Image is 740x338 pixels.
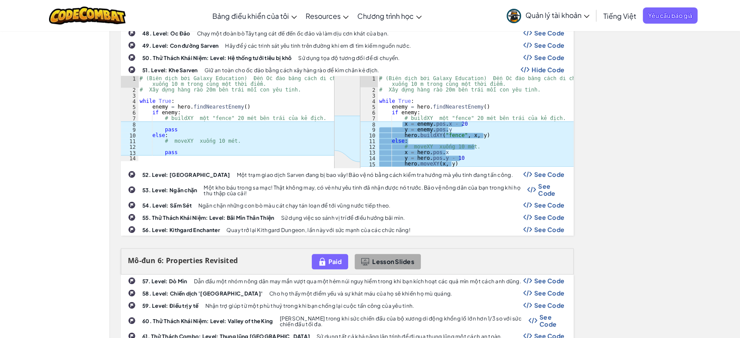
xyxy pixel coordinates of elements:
div: 11 [121,138,138,144]
img: Show Code Logo [523,30,532,36]
p: Nhận trợ giúp từ một phù thuỷ trong khi bạn chống lại cuộc tấn công của yêu tinh. [205,303,414,309]
div: 14 [121,155,138,161]
b: 51. Level: Khe Sarven [142,67,198,74]
img: Show Code Logo [529,317,537,324]
b: 59. Level: Điều trị y tế [142,303,198,309]
img: Show Code Logo [521,67,529,73]
div: 13 [360,150,378,155]
p: Ngăn chặn những con bò màu cát chạy tán loạn để tới vũng nước tiếp theo. [198,203,390,208]
span: Bảng điều khiển của tôi [212,11,289,21]
div: 15 [360,161,378,167]
div: 4 [360,99,378,104]
div: 2 [121,87,138,93]
div: 5 [121,104,138,110]
span: Resources [306,11,341,21]
span: Quản lý tài khoản [525,11,589,20]
img: IconChallengeLevel.svg [128,29,136,37]
p: Sử dụng việc so sánh vị trí để điều hướng bãi mìn. [281,215,405,221]
a: Tiếng Việt [599,4,641,28]
span: See Code [534,54,565,61]
img: IconChallengeLevel.svg [128,186,136,194]
a: Chương trình học [353,4,426,28]
div: 6 [121,110,138,116]
img: Show Code Logo [523,214,532,220]
img: IconChallengeLevel.svg [128,225,136,233]
span: Chương trình học [357,11,414,21]
img: Show Code Logo [523,202,532,208]
b: 48. Level: Ốc Đảo [142,30,190,37]
img: CodeCombat logo [49,7,126,25]
span: See Code [534,214,565,221]
div: 10 [360,133,378,138]
img: IconChallengeLevel.svg [128,53,136,61]
img: IconChallengeLevel.svg [128,201,136,209]
img: Show Code Logo [523,278,532,284]
img: avatar [507,9,521,23]
img: Show Code Logo [523,54,532,60]
p: Một kho báu trong sa mạc! Thật không may, có vẻ như yêu tinh đã nhận được nó trước. Bảo vệ nông d... [204,185,527,196]
p: Một trạm giao dịch Sarven đang bị bao vây! Bảo vệ nó bằng cách kiểm tra hướng mà yêu tinh đang tấ... [237,172,513,178]
span: See Code [534,289,565,296]
div: 3 [360,93,378,99]
p: Chạy một đoàn bò Tây tạng cát để đến ốc đảo và làm dịu cơn khát của bạn. [197,31,388,36]
img: IconChallengeLevel.svg [128,317,136,324]
span: See Code [534,171,565,178]
span: See Code [534,201,565,208]
div: 4 [121,99,138,104]
b: 60. Thử Thách Khái Niệm: Level: Valley of the King [142,318,273,324]
b: 49. Level: Con đường Sarven [142,42,218,49]
p: Quay trở lại Kithgard Dungeon, lần này với sức mạnh của các chức năng! [226,227,410,233]
span: Mô-đun [128,256,156,265]
div: 13 [121,150,138,155]
b: 50. Thử Thách Khái Niệm: Level: Hệ thống tưới tiêu bị khô [142,55,292,61]
div: 8 [121,121,138,127]
p: [PERSON_NAME] trong khi sức chiến đấu của bộ xương di động khổng lồ lớn hơn 1/3 so với sức chiến ... [280,316,529,327]
div: 7 [360,116,378,121]
div: 1 [121,76,138,87]
img: Show Code Logo [523,171,532,177]
span: See Code [534,29,565,36]
div: 3 [121,93,138,99]
span: Paid [328,258,342,265]
span: Lesson Slides [372,258,414,265]
span: 6: [158,256,164,265]
img: IconChallengeLevel.svg [128,170,136,178]
div: 9 [360,127,378,133]
img: Show Code Logo [523,290,532,296]
img: IconChallengeLevel.svg [128,66,136,74]
p: Sử dụng tọa độ tương đối để di chuyển. [298,55,399,61]
span: See Code [538,183,564,197]
img: IconChallengeLevel.svg [128,213,136,221]
b: 57. Level: Dò Mìn [142,278,187,285]
div: 12 [360,144,378,150]
b: 52. Level: [GEOGRAPHIC_DATA] [142,172,230,178]
span: See Code [534,277,565,284]
p: Giữ an toàn cho ốc đảo bằng cách xây hàng rào để kìm chân kẻ địch. [204,67,379,73]
div: 14 [360,155,378,161]
img: Show Code Logo [523,302,532,308]
div: 2 [360,87,378,93]
p: Cho họ thấy một điểm yếu và sự khát máu của họ sẽ khiến họ mù quáng. [269,291,452,296]
div: 7 [121,116,138,121]
img: IconPaidLevel.svg [318,257,326,267]
img: Show Code Logo [523,42,532,48]
span: See Code [539,313,564,327]
b: 58. Level: Chiến dịch '[GEOGRAPHIC_DATA]' [142,290,263,297]
img: IconChallengeLevel.svg [128,41,136,49]
div: 5 [360,104,378,110]
a: Yêu cầu báo giá [643,7,698,24]
span: Tiếng Việt [603,11,636,21]
b: 53. Level: Ngăn chặn [142,187,197,194]
span: Properties Revisited [166,256,238,265]
span: See Code [534,302,565,309]
img: Show Code Logo [527,187,536,193]
img: Show Code Logo [523,226,532,232]
span: Hide Code [532,66,564,73]
a: Bảng điều khiển của tôi [208,4,301,28]
a: Resources [301,4,353,28]
p: Hãy để ý các trinh sát yêu tinh trên đường khi em đi tìm kiếm nguồn nước. [225,43,411,49]
div: 12 [121,144,138,150]
img: IconChallengeLevel.svg [128,289,136,297]
p: Dẫn đầu một nhóm nông dân may mắn vượt qua một hẻm núi nguy hiểm trong khi bạn kích hoạt các quả ... [194,278,521,284]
